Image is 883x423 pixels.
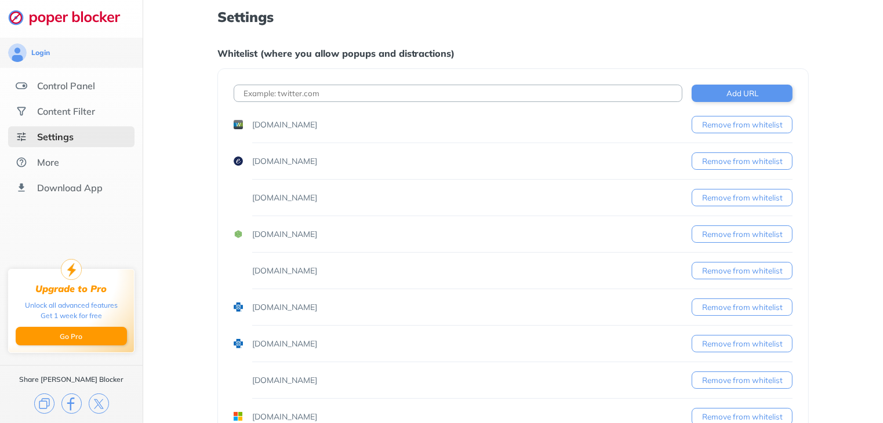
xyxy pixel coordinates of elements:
[34,393,54,414] img: copy.svg
[37,131,74,143] div: Settings
[37,80,95,92] div: Control Panel
[692,298,793,316] button: Remove from whitelist
[692,335,793,352] button: Remove from whitelist
[16,182,27,194] img: download-app.svg
[252,155,317,167] div: [DOMAIN_NAME]
[692,85,793,102] button: Add URL
[252,228,317,240] div: [DOMAIN_NAME]
[16,80,27,92] img: features.svg
[8,43,27,62] img: avatar.svg
[252,192,317,203] div: [DOMAIN_NAME]
[234,375,243,385] img: favicons
[89,393,109,414] img: x.svg
[37,105,95,117] div: Content Filter
[692,371,793,389] button: Remove from whitelist
[252,265,317,276] div: [DOMAIN_NAME]
[252,411,317,422] div: [DOMAIN_NAME]
[25,300,118,311] div: Unlock all advanced features
[217,9,809,24] h1: Settings
[37,156,59,168] div: More
[234,339,243,348] img: favicons
[234,193,243,202] img: favicons
[252,374,317,386] div: [DOMAIN_NAME]
[234,120,243,129] img: favicons
[692,225,793,243] button: Remove from whitelist
[16,131,27,143] img: settings-selected.svg
[8,9,133,25] img: logo-webpage.svg
[36,283,107,294] div: Upgrade to Pro
[692,189,793,206] button: Remove from whitelist
[234,266,243,275] img: favicons
[252,301,317,313] div: [DOMAIN_NAME]
[692,152,793,170] button: Remove from whitelist
[692,262,793,279] button: Remove from whitelist
[217,48,809,59] div: Whitelist (where you allow popups and distractions)
[234,302,243,312] img: favicons
[234,156,243,166] img: favicons
[19,375,123,384] div: Share [PERSON_NAME] Blocker
[37,182,103,194] div: Download App
[61,259,82,280] img: upgrade-to-pro.svg
[16,156,27,168] img: about.svg
[61,393,82,414] img: facebook.svg
[41,311,102,321] div: Get 1 week for free
[252,119,317,130] div: [DOMAIN_NAME]
[692,116,793,133] button: Remove from whitelist
[234,85,683,102] input: Example: twitter.com
[234,229,243,239] img: favicons
[16,327,127,345] button: Go Pro
[252,338,317,349] div: [DOMAIN_NAME]
[234,412,243,421] img: favicons
[16,105,27,117] img: social.svg
[31,48,50,57] div: Login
